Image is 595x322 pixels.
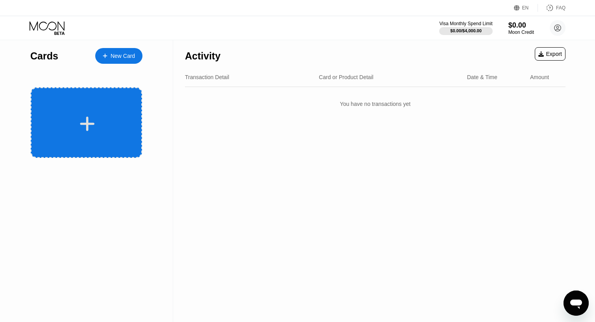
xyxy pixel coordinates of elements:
div: Moon Credit [508,30,534,35]
div: FAQ [538,4,565,12]
div: Export [535,47,565,61]
div: Amount [530,74,549,80]
div: $0.00Moon Credit [508,21,534,35]
div: Export [538,51,562,57]
div: Transaction Detail [185,74,229,80]
div: New Card [95,48,142,64]
div: EN [522,5,529,11]
div: EN [514,4,538,12]
iframe: Button to launch messaging window [564,291,589,316]
div: $0.00 [508,21,534,30]
div: Visa Monthly Spend Limit [439,21,492,26]
div: $0.00 / $4,000.00 [450,28,482,33]
div: You have no transactions yet [185,93,565,115]
div: Date & Time [467,74,497,80]
div: Visa Monthly Spend Limit$0.00/$4,000.00 [439,21,492,35]
div: New Card [111,53,135,59]
div: Activity [185,50,220,62]
div: FAQ [556,5,565,11]
div: Card or Product Detail [319,74,373,80]
div: Cards [30,50,58,62]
